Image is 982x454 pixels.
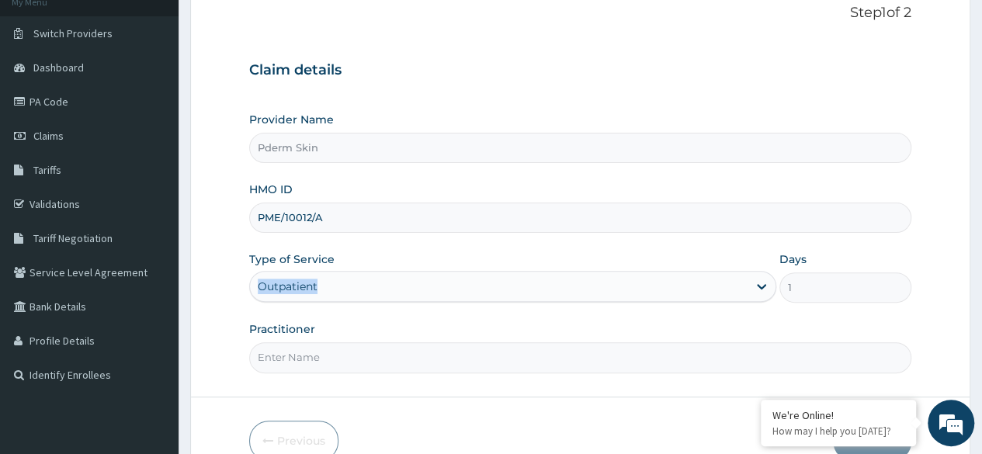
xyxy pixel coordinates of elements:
div: Chat with us now [81,87,261,107]
label: Days [779,251,807,267]
div: We're Online! [772,408,904,422]
label: Practitioner [249,321,315,337]
img: d_794563401_company_1708531726252_794563401 [29,78,63,116]
span: Dashboard [33,61,84,75]
h3: Claim details [249,62,911,79]
span: Tariff Negotiation [33,231,113,245]
span: Claims [33,129,64,143]
span: Switch Providers [33,26,113,40]
div: Minimize live chat window [255,8,292,45]
p: Step 1 of 2 [249,5,911,22]
label: HMO ID [249,182,293,197]
span: Tariffs [33,163,61,177]
input: Enter HMO ID [249,203,911,233]
label: Type of Service [249,251,335,267]
input: Enter Name [249,342,911,373]
label: Provider Name [249,112,334,127]
span: We're online! [90,131,214,288]
textarea: Type your message and hit 'Enter' [8,295,296,349]
p: How may I help you today? [772,425,904,438]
